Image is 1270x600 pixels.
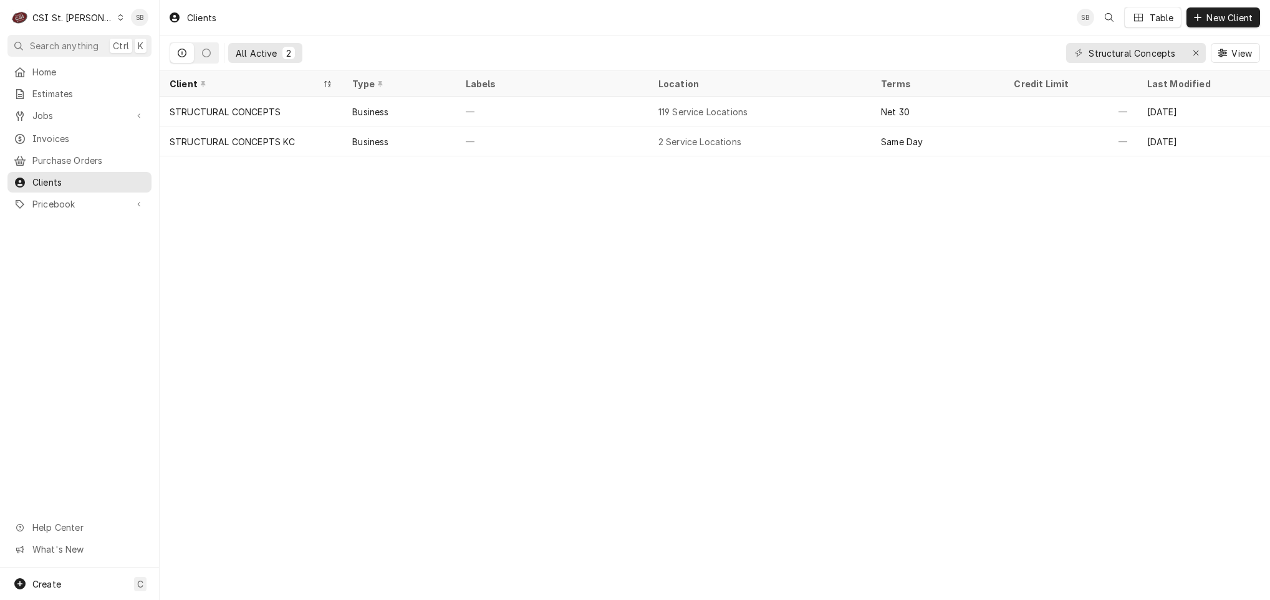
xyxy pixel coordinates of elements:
span: Create [32,579,61,589]
span: View [1229,47,1254,60]
div: Net 30 [881,105,910,118]
div: [DATE] [1137,97,1270,126]
span: Clients [32,176,145,189]
div: Client [170,77,320,90]
button: Erase input [1186,43,1206,63]
a: Clients [7,172,152,193]
a: Go to What's New [7,539,152,560]
span: K [138,39,143,52]
div: Business [352,135,388,148]
a: Estimates [7,83,152,104]
div: CSI St. Louis's Avatar [11,9,29,26]
span: Invoices [32,132,145,145]
button: New Client [1186,7,1260,27]
button: Open search [1099,7,1119,27]
div: 2 Service Locations [658,135,741,148]
div: Location [658,77,861,90]
span: Home [32,65,145,79]
div: [DATE] [1137,126,1270,156]
button: View [1211,43,1260,63]
span: What's New [32,543,144,556]
div: 2 [285,47,292,60]
span: Jobs [32,109,127,122]
a: Go to Help Center [7,517,152,538]
div: Business [352,105,388,118]
a: Invoices [7,128,152,149]
div: — [456,97,648,126]
div: Shayla Bell's Avatar [1077,9,1094,26]
span: New Client [1204,11,1255,24]
div: — [1004,126,1137,156]
input: Keyword search [1089,43,1182,63]
span: Purchase Orders [32,154,145,167]
div: STRUCTURAL CONCEPTS KC [170,135,296,148]
div: Same Day [881,135,923,148]
a: Home [7,62,152,82]
div: Type [352,77,443,90]
div: — [1004,97,1137,126]
div: Table [1150,11,1174,24]
div: CSI St. [PERSON_NAME] [32,11,113,24]
div: 119 Service Locations [658,105,748,118]
div: All Active [236,47,277,60]
span: Help Center [32,521,144,534]
span: Estimates [32,87,145,100]
div: STRUCTURAL CONCEPTS [170,105,281,118]
div: SB [131,9,148,26]
div: Shayla Bell's Avatar [131,9,148,26]
span: C [137,578,143,591]
a: Go to Jobs [7,105,152,126]
div: C [11,9,29,26]
div: SB [1077,9,1094,26]
div: — [456,126,648,156]
div: Labels [466,77,638,90]
button: Search anythingCtrlK [7,35,152,57]
div: Credit Limit [1014,77,1124,90]
div: Terms [881,77,991,90]
a: Purchase Orders [7,150,152,171]
div: Last Modified [1147,77,1258,90]
span: Pricebook [32,198,127,211]
span: Ctrl [113,39,129,52]
a: Go to Pricebook [7,194,152,214]
span: Search anything [30,39,99,52]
